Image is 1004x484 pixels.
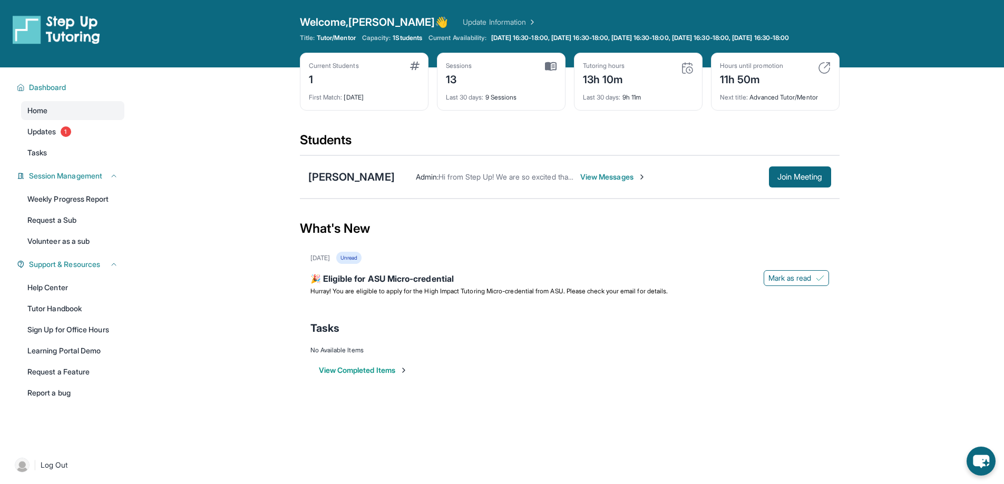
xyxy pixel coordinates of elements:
[29,171,102,181] span: Session Management
[300,132,840,155] div: Students
[319,365,408,376] button: View Completed Items
[777,174,823,180] span: Join Meeting
[309,62,359,70] div: Current Students
[317,34,356,42] span: Tutor/Mentor
[446,62,472,70] div: Sessions
[545,62,557,71] img: card
[25,82,118,93] button: Dashboard
[428,34,486,42] span: Current Availability:
[446,87,557,102] div: 9 Sessions
[310,254,330,262] div: [DATE]
[21,232,124,251] a: Volunteer as a sub
[300,205,840,252] div: What's New
[764,270,829,286] button: Mark as read
[309,70,359,87] div: 1
[638,173,646,181] img: Chevron-Right
[769,166,831,187] button: Join Meeting
[720,70,783,87] div: 11h 50m
[25,259,118,270] button: Support & Resources
[21,101,124,120] a: Home
[446,70,472,87] div: 13
[21,341,124,360] a: Learning Portal Demo
[446,93,484,101] span: Last 30 days :
[489,34,792,42] a: [DATE] 16:30-18:00, [DATE] 16:30-18:00, [DATE] 16:30-18:00, [DATE] 16:30-18:00, [DATE] 16:30-18:00
[21,122,124,141] a: Updates1
[25,171,118,181] button: Session Management
[21,299,124,318] a: Tutor Handbook
[583,62,625,70] div: Tutoring hours
[967,447,996,476] button: chat-button
[308,170,395,184] div: [PERSON_NAME]
[11,453,124,477] a: |Log Out
[491,34,789,42] span: [DATE] 16:30-18:00, [DATE] 16:30-18:00, [DATE] 16:30-18:00, [DATE] 16:30-18:00, [DATE] 16:30-18:00
[681,62,694,74] img: card
[818,62,831,74] img: card
[310,321,339,335] span: Tasks
[310,287,668,295] span: Hurray! You are eligible to apply for the High Impact Tutoring Micro-credential from ASU. Please ...
[300,15,449,29] span: Welcome, [PERSON_NAME] 👋
[34,459,36,471] span: |
[583,87,694,102] div: 9h 11m
[309,87,420,102] div: [DATE]
[583,93,621,101] span: Last 30 days :
[21,320,124,339] a: Sign Up for Office Hours
[21,143,124,162] a: Tasks
[463,17,537,27] a: Update Information
[27,105,47,116] span: Home
[29,259,100,270] span: Support & Resources
[393,34,422,42] span: 1 Students
[41,460,68,470] span: Log Out
[720,87,831,102] div: Advanced Tutor/Mentor
[21,211,124,230] a: Request a Sub
[15,458,30,472] img: user-img
[583,70,625,87] div: 13h 10m
[21,190,124,209] a: Weekly Progress Report
[416,172,438,181] span: Admin :
[720,62,783,70] div: Hours until promotion
[336,252,362,264] div: Unread
[27,126,56,137] span: Updates
[310,272,829,287] div: 🎉 Eligible for ASU Micro-credential
[29,82,66,93] span: Dashboard
[310,346,829,354] div: No Available Items
[21,278,124,297] a: Help Center
[309,93,343,101] span: First Match :
[410,62,420,70] img: card
[27,147,47,158] span: Tasks
[768,273,812,283] span: Mark as read
[720,93,748,101] span: Next title :
[13,15,100,44] img: logo
[300,34,315,42] span: Title:
[580,172,646,182] span: View Messages
[21,383,124,402] a: Report a bug
[526,17,537,27] img: Chevron Right
[61,126,71,137] span: 1
[362,34,391,42] span: Capacity:
[21,362,124,381] a: Request a Feature
[816,274,824,282] img: Mark as read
